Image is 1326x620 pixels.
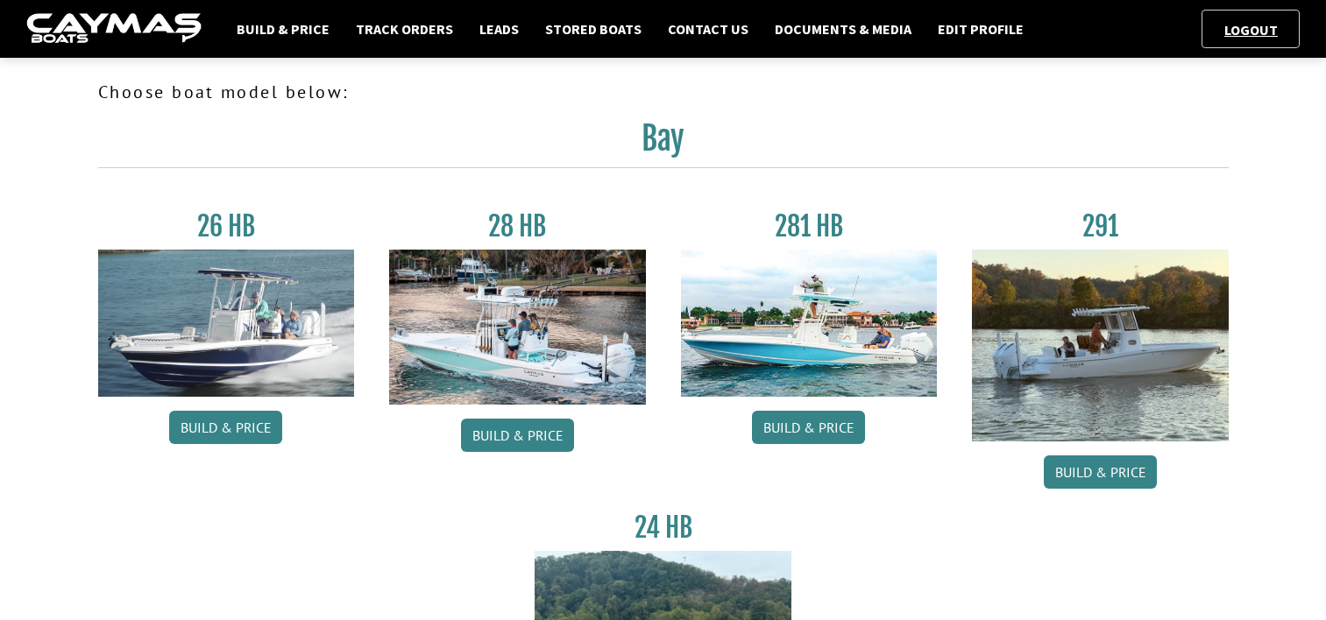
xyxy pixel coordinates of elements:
[1216,21,1287,39] a: Logout
[972,210,1229,243] h3: 291
[347,18,462,40] a: Track Orders
[98,79,1229,105] p: Choose boat model below:
[98,119,1229,168] h2: Bay
[98,210,355,243] h3: 26 HB
[681,210,938,243] h3: 281 HB
[389,250,646,405] img: 28_hb_thumbnail_for_caymas_connect.jpg
[536,18,650,40] a: Stored Boats
[766,18,920,40] a: Documents & Media
[26,13,202,46] img: caymas-dealer-connect-2ed40d3bc7270c1d8d7ffb4b79bf05adc795679939227970def78ec6f6c03838.gif
[535,511,791,544] h3: 24 HB
[929,18,1032,40] a: Edit Profile
[659,18,757,40] a: Contact Us
[752,411,865,444] a: Build & Price
[972,250,1229,441] img: 291_Thumbnail.jpg
[98,250,355,397] img: 26_new_photo_resized.jpg
[169,411,282,444] a: Build & Price
[471,18,528,40] a: Leads
[461,419,574,452] a: Build & Price
[228,18,338,40] a: Build & Price
[681,250,938,397] img: 28-hb-twin.jpg
[1044,455,1157,489] a: Build & Price
[389,210,646,243] h3: 28 HB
